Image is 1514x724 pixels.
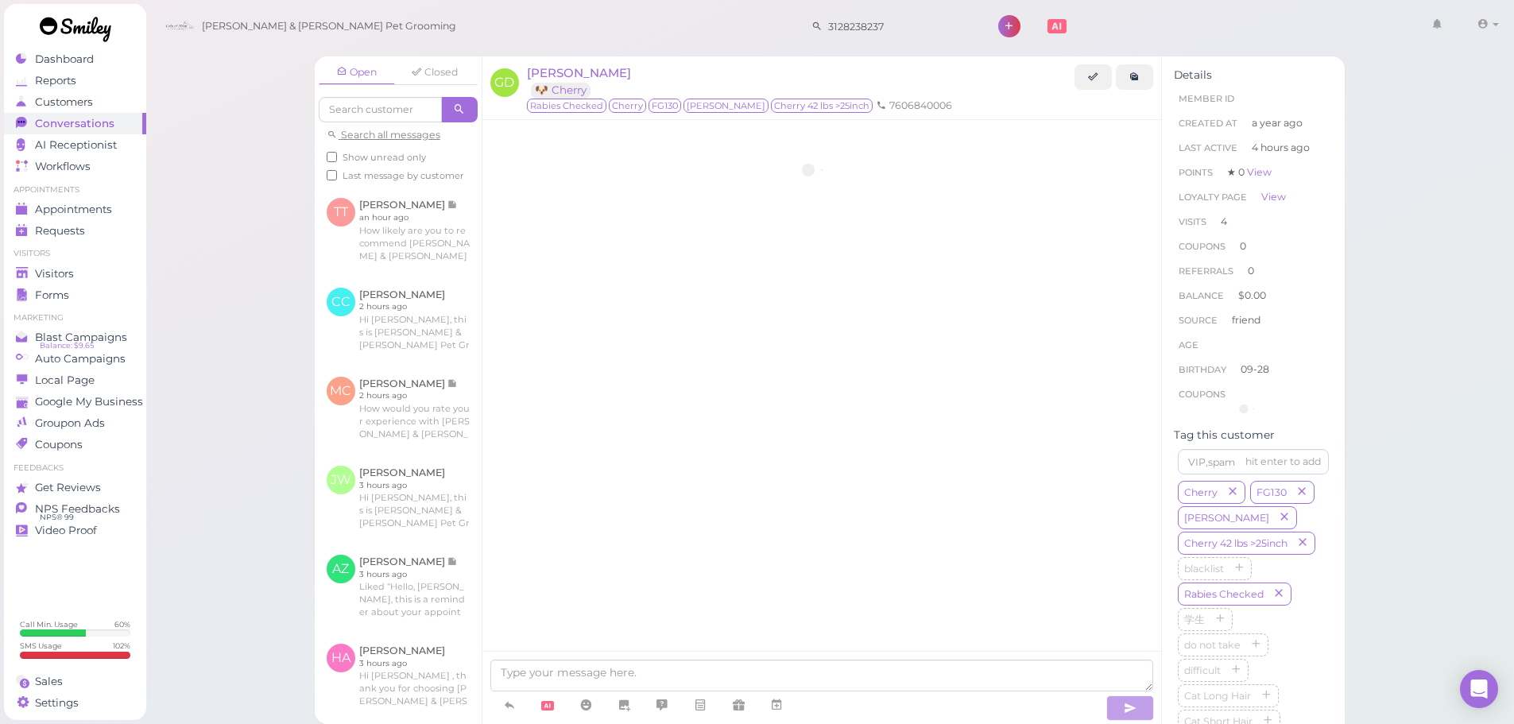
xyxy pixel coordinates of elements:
[4,248,146,259] li: Visitors
[35,117,114,130] span: Conversations
[4,692,146,714] a: Settings
[35,331,127,344] span: Blast Campaigns
[40,511,74,524] span: NPS® 99
[4,156,146,177] a: Workflows
[1181,563,1227,575] span: blacklist
[1181,486,1221,498] span: Cherry
[609,99,646,113] span: Cherry
[1181,639,1244,651] span: do not take
[4,327,146,348] a: Blast Campaigns Balance: $9.65
[113,641,130,651] div: 102 %
[1178,449,1329,474] input: VIP,spam
[35,288,69,302] span: Forms
[683,99,769,113] span: [PERSON_NAME]
[4,370,146,391] a: Local Page
[4,312,146,323] li: Marketing
[35,438,83,451] span: Coupons
[649,99,681,113] span: FG130
[4,220,146,242] a: Requests
[20,619,78,629] div: Call Min. Usage
[4,91,146,113] a: Customers
[1179,339,1198,350] span: age
[35,267,74,281] span: Visitors
[1181,588,1267,600] span: Rabies Checked
[1174,68,1333,82] div: Details
[35,502,120,516] span: NPS Feedbacks
[35,524,97,537] span: Video Proof
[397,60,473,84] a: Closed
[1247,166,1272,178] a: View
[1181,664,1224,676] span: difficult
[1174,308,1333,333] li: friend
[1181,614,1208,625] span: 学生
[4,671,146,692] a: Sales
[35,203,112,216] span: Appointments
[4,113,146,134] a: Conversations
[1179,265,1233,277] span: Referrals
[1174,209,1333,234] li: 4
[1179,167,1213,178] span: Points
[4,70,146,91] a: Reports
[35,52,94,66] span: Dashboard
[823,14,977,39] input: Search customer
[35,395,143,408] span: Google My Business
[1179,389,1226,400] span: Coupons
[527,65,631,97] a: [PERSON_NAME] 🐶 Cherry
[1179,192,1247,203] span: Loyalty page
[1179,118,1237,129] span: Created At
[1179,290,1226,301] span: Balance
[1238,289,1266,301] span: $0.00
[1174,258,1333,284] li: 0
[319,97,442,122] input: Search customer
[35,481,101,494] span: Get Reviews
[4,348,146,370] a: Auto Campaigns
[4,48,146,70] a: Dashboard
[35,95,93,109] span: Customers
[35,160,91,173] span: Workflows
[1253,486,1290,498] span: FG130
[1179,93,1234,104] span: Member ID
[531,83,590,98] a: 🐶 Cherry
[40,339,94,352] span: Balance: $9.65
[1261,191,1286,203] a: View
[1460,670,1498,708] div: Open Intercom Messenger
[1179,216,1206,227] span: Visits
[35,416,105,430] span: Groupon Ads
[1181,512,1272,524] span: [PERSON_NAME]
[35,138,117,152] span: AI Receptionist
[4,285,146,306] a: Forms
[4,199,146,220] a: Appointments
[490,68,519,97] span: GD
[4,520,146,541] a: Video Proof
[4,498,146,520] a: NPS Feedbacks NPS® 99
[4,463,146,474] li: Feedbacks
[35,224,85,238] span: Requests
[1174,428,1333,442] div: Tag this customer
[35,675,63,688] span: Sales
[527,65,631,80] span: [PERSON_NAME]
[35,352,126,366] span: Auto Campaigns
[4,434,146,455] a: Coupons
[4,412,146,434] a: Groupon Ads
[4,134,146,156] a: AI Receptionist
[327,129,440,141] a: Search all messages
[35,74,76,87] span: Reports
[873,99,956,113] li: 7606840006
[1252,141,1310,155] span: 4 hours ago
[1174,234,1333,259] li: 0
[343,152,426,163] span: Show unread only
[771,99,873,113] span: Cherry 42 lbs >25inch
[327,170,337,180] input: Last message by customer
[1179,364,1226,375] span: Birthday
[35,696,79,710] span: Settings
[1181,537,1291,549] span: Cherry 42 lbs >25inch
[1252,116,1303,130] span: a year ago
[1174,357,1333,382] li: 09-28
[1179,241,1226,252] span: Coupons
[527,99,606,113] span: Rabies Checked
[1179,315,1218,326] span: Source
[114,619,130,629] div: 60 %
[1181,690,1254,702] span: Cat Long Hair
[1179,142,1237,153] span: Last Active
[319,60,395,85] a: Open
